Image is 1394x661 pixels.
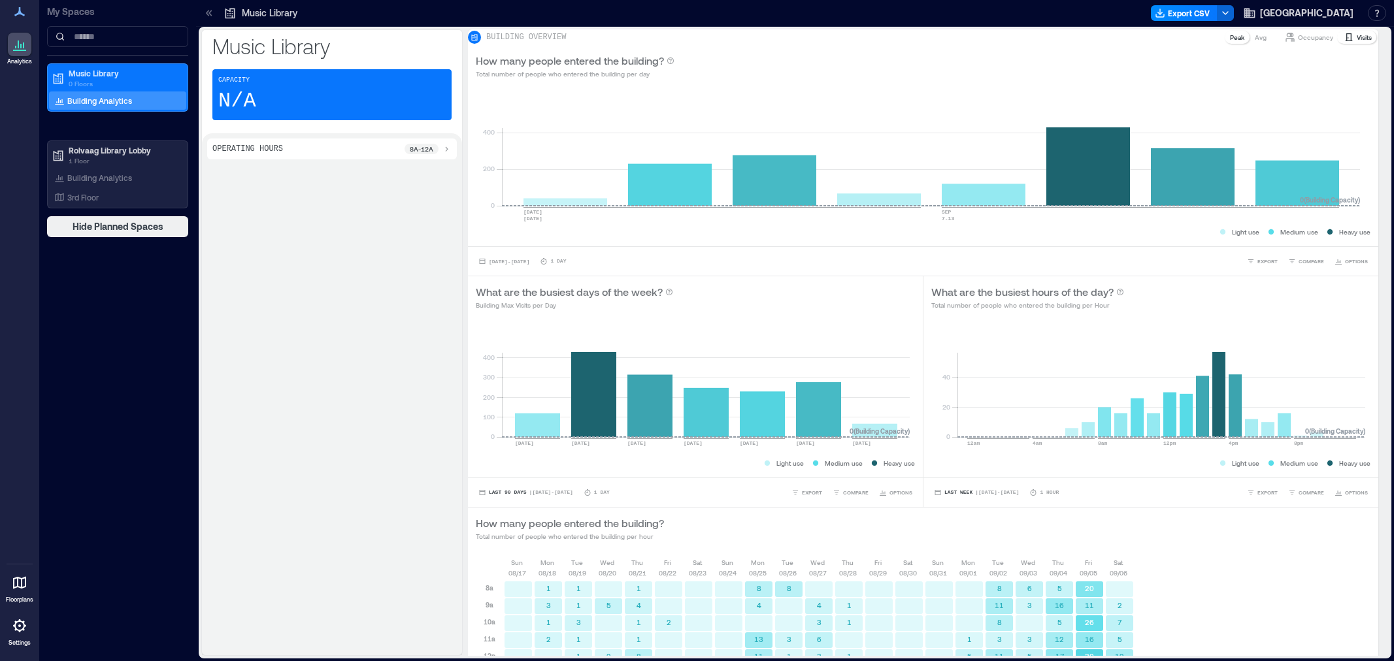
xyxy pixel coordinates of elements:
[1020,568,1037,578] p: 09/03
[782,557,793,568] p: Tue
[664,557,671,568] p: Fri
[483,393,495,401] tspan: 200
[476,515,664,531] p: How many people entered the building?
[754,635,763,643] text: 13
[817,618,821,626] text: 3
[1232,458,1259,468] p: Light use
[1280,227,1318,237] p: Medium use
[242,7,297,20] p: Music Library
[817,652,821,660] text: 3
[1080,568,1097,578] p: 09/05
[67,172,132,183] p: Building Analytics
[8,639,31,647] p: Settings
[825,458,863,468] p: Medium use
[539,568,556,578] p: 08/18
[789,486,825,499] button: EXPORT
[839,568,857,578] p: 08/28
[967,652,972,660] text: 5
[830,486,871,499] button: COMPARE
[1298,32,1333,42] p: Occupancy
[606,652,611,660] text: 2
[73,220,163,233] span: Hide Planned Spaces
[483,353,495,361] tspan: 400
[1345,489,1368,496] span: OPTIONS
[779,568,797,578] p: 08/26
[1098,440,1108,446] text: 8am
[483,413,495,421] tspan: 100
[852,440,871,446] text: [DATE]
[69,68,178,78] p: Music Library
[491,432,495,440] tspan: 0
[719,568,737,578] p: 08/24
[476,255,532,268] button: [DATE]-[DATE]
[476,300,673,310] p: Building Max Visits per Day
[1286,255,1327,268] button: COMPARE
[1085,584,1094,592] text: 20
[1244,255,1280,268] button: EXPORT
[1110,568,1127,578] p: 09/06
[757,584,761,592] text: 8
[1118,635,1122,643] text: 5
[1040,489,1059,496] p: 1 Hour
[218,88,256,114] p: N/A
[693,557,702,568] p: Sat
[1085,557,1092,568] p: Fri
[997,635,1002,643] text: 3
[576,618,581,626] text: 3
[486,600,493,610] p: 9a
[740,440,759,446] text: [DATE]
[1085,635,1094,643] text: 16
[1115,652,1124,660] text: 12
[576,584,581,592] text: 1
[1055,601,1064,609] text: 16
[1050,568,1067,578] p: 09/04
[1052,557,1064,568] p: Thu
[932,557,944,568] p: Sun
[523,209,542,215] text: [DATE]
[67,192,99,202] p: 3rd Floor
[1027,584,1032,592] text: 6
[1163,440,1176,446] text: 12pm
[511,557,523,568] p: Sun
[802,489,822,496] span: EXPORT
[631,557,643,568] p: Thu
[47,5,188,18] p: My Spaces
[931,300,1124,310] p: Total number of people who entered the building per Hour
[967,635,972,643] text: 1
[1118,601,1122,609] text: 2
[1021,557,1035,568] p: Wed
[483,165,495,172] tspan: 200
[1257,257,1278,265] span: EXPORT
[571,440,590,446] text: [DATE]
[569,568,586,578] p: 08/19
[1260,7,1353,20] span: [GEOGRAPHIC_DATA]
[876,486,915,499] button: OPTIONS
[1345,257,1368,265] span: OPTIONS
[546,635,551,643] text: 2
[929,568,947,578] p: 08/31
[1232,227,1259,237] p: Light use
[1027,652,1032,660] text: 5
[843,489,869,496] span: COMPARE
[476,69,674,79] p: Total number of people who entered the building per day
[899,568,917,578] p: 08/30
[884,458,915,468] p: Heavy use
[995,652,1004,660] text: 11
[754,652,763,660] text: 11
[594,489,610,496] p: 1 Day
[1057,618,1062,626] text: 5
[757,601,761,609] text: 4
[576,601,581,609] text: 1
[1299,489,1324,496] span: COMPARE
[1057,584,1062,592] text: 5
[946,432,950,440] tspan: 0
[483,128,495,136] tspan: 400
[483,373,495,381] tspan: 300
[903,557,912,568] p: Sat
[809,568,827,578] p: 08/27
[874,557,882,568] p: Fri
[486,32,566,42] p: BUILDING OVERVIEW
[961,557,975,568] p: Mon
[1085,618,1094,626] text: 26
[787,635,791,643] text: 3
